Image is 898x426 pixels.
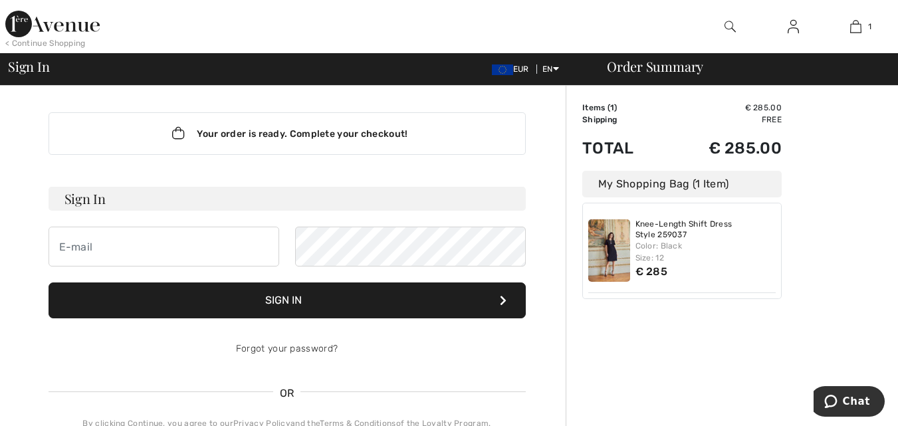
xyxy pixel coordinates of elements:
[582,114,665,126] td: Shipping
[635,265,668,278] span: € 285
[665,126,782,171] td: € 285.00
[49,112,526,155] div: Your order is ready. Complete your checkout!
[868,21,871,33] span: 1
[5,11,100,37] img: 1ère Avenue
[725,19,736,35] img: search the website
[542,64,559,74] span: EN
[777,19,810,35] a: Sign In
[49,187,526,211] h3: Sign In
[49,282,526,318] button: Sign In
[273,385,301,401] span: OR
[591,60,890,73] div: Order Summary
[814,386,885,419] iframe: Opens a widget where you can chat to one of our agents
[492,64,534,74] span: EUR
[635,240,776,264] div: Color: Black Size: 12
[788,19,799,35] img: My Info
[610,103,614,112] span: 1
[49,227,279,266] input: E-mail
[582,102,665,114] td: Items ( )
[825,19,887,35] a: 1
[492,64,513,75] img: Euro
[635,219,776,240] a: Knee-Length Shift Dress Style 259037
[665,114,782,126] td: Free
[582,126,665,171] td: Total
[236,343,338,354] a: Forgot your password?
[588,219,630,282] img: Knee-Length Shift Dress Style 259037
[5,37,86,49] div: < Continue Shopping
[850,19,861,35] img: My Bag
[582,171,782,197] div: My Shopping Bag (1 Item)
[8,60,49,73] span: Sign In
[665,102,782,114] td: € 285.00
